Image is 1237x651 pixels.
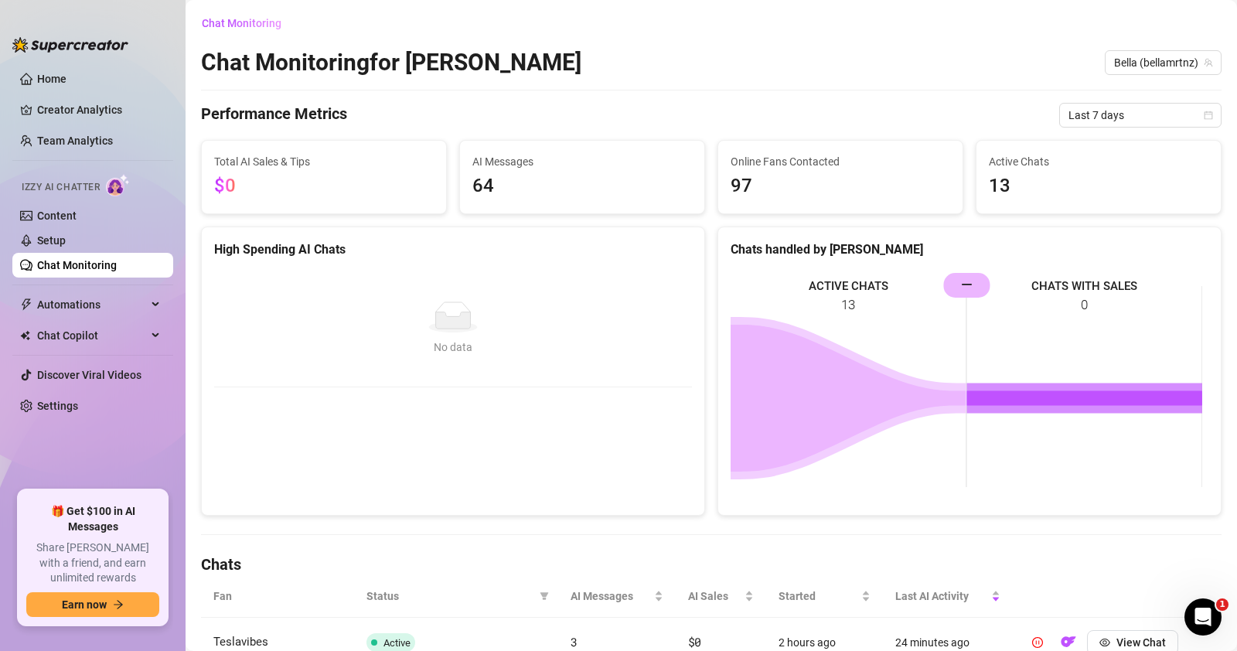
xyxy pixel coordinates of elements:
[37,323,147,348] span: Chat Copilot
[731,172,950,201] span: 97
[1204,111,1213,120] span: calendar
[201,575,354,618] th: Fan
[20,330,30,341] img: Chat Copilot
[1032,637,1043,648] span: pause-circle
[201,103,347,128] h4: Performance Metrics
[1184,598,1222,636] iframe: Intercom live chat
[62,598,107,611] span: Earn now
[366,588,533,605] span: Status
[37,369,141,381] a: Discover Viral Videos
[213,635,268,649] span: Teslavibes
[1204,58,1213,67] span: team
[472,153,692,170] span: AI Messages
[26,504,159,534] span: 🎁 Get $100 in AI Messages
[202,17,281,29] span: Chat Monitoring
[26,540,159,586] span: Share [PERSON_NAME] with a friend, and earn unlimited rewards
[676,575,767,618] th: AI Sales
[37,234,66,247] a: Setup
[37,292,147,317] span: Automations
[113,599,124,610] span: arrow-right
[214,240,692,259] div: High Spending AI Chats
[26,592,159,617] button: Earn nowarrow-right
[558,575,676,618] th: AI Messages
[472,172,692,201] span: 64
[537,585,552,608] span: filter
[1116,636,1166,649] span: View Chat
[106,174,130,196] img: AI Chatter
[895,588,988,605] span: Last AI Activity
[688,634,701,649] span: $0
[383,637,411,649] span: Active
[779,588,857,605] span: Started
[883,575,1013,618] th: Last AI Activity
[1114,51,1212,74] span: Bella (bellamrtnz)
[1216,598,1228,611] span: 1
[37,135,113,147] a: Team Analytics
[37,259,117,271] a: Chat Monitoring
[37,73,66,85] a: Home
[1099,637,1110,648] span: eye
[37,210,77,222] a: Content
[571,634,578,649] span: 3
[201,48,581,77] h2: Chat Monitoring for [PERSON_NAME]
[12,37,128,53] img: logo-BBDzfeDw.svg
[1061,634,1076,649] img: OF
[1068,104,1212,127] span: Last 7 days
[37,400,78,412] a: Settings
[989,172,1208,201] span: 13
[214,175,236,196] span: $0
[688,588,742,605] span: AI Sales
[201,554,1222,575] h4: Chats
[989,153,1208,170] span: Active Chats
[766,575,882,618] th: Started
[22,180,100,195] span: Izzy AI Chatter
[20,298,32,311] span: thunderbolt
[201,11,294,36] button: Chat Monitoring
[230,339,676,356] div: No data
[214,153,434,170] span: Total AI Sales & Tips
[571,588,651,605] span: AI Messages
[37,97,161,122] a: Creator Analytics
[540,591,549,601] span: filter
[731,240,1208,259] div: Chats handled by [PERSON_NAME]
[731,153,950,170] span: Online Fans Contacted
